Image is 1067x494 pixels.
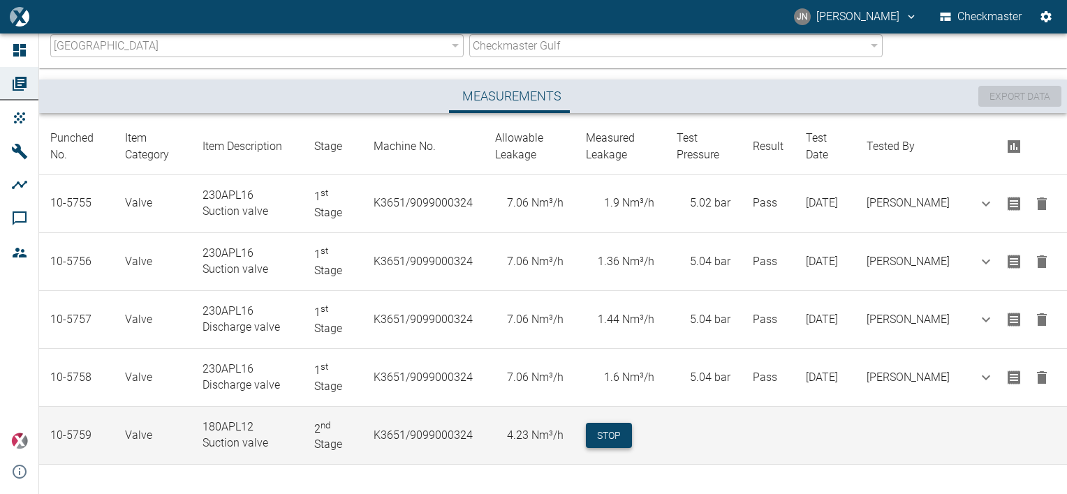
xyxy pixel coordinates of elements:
[362,233,484,291] td: K3651/9099000324
[191,407,304,465] td: 180APL12 Suction valve
[191,174,304,232] td: 230APL16 Suction valve
[575,349,666,407] td: 1.6 Nm³/h
[114,119,191,175] th: Item Category
[314,364,328,377] span: 1
[321,361,328,372] sup: st
[575,233,666,291] td: 1.36 Nm³/h
[586,423,632,449] button: Stop
[314,306,328,319] span: 1
[314,306,342,335] span: Stage
[50,34,464,57] div: [GEOGRAPHIC_DATA]
[742,349,795,407] td: Pass
[303,119,362,175] th: Stage
[39,291,114,349] td: 10-5757
[665,291,742,349] td: 5.04 bar
[314,422,342,451] span: Stage
[575,119,666,175] th: Measured Leakage
[795,119,855,175] th: Test Date
[451,80,573,113] button: Measurements
[1000,248,1028,276] div: Print Label
[11,433,28,449] img: Xplore Logo
[855,174,961,232] td: [PERSON_NAME]
[314,190,328,203] span: 1
[191,233,304,291] td: 230APL16 Suction valve
[362,291,484,349] td: K3651/9099000324
[469,34,883,57] div: Checkmaster Gulf
[795,291,855,349] td: [DATE]
[314,364,342,393] span: Stage
[742,174,795,232] td: Pass
[795,174,855,232] td: [DATE]
[1000,190,1028,218] div: Print Label
[575,174,666,232] td: 1.9 Nm³/h
[665,233,742,291] td: 5.04 bar
[114,291,191,349] td: valve
[795,349,855,407] td: [DATE]
[362,119,484,175] th: Machine No.
[10,7,29,26] img: logo
[484,407,575,465] td: 4.23 Nm³/h
[742,119,795,175] th: Result
[39,349,114,407] td: 10-5758
[191,119,304,175] th: Item Description
[1033,4,1059,29] button: Settings
[665,119,742,175] th: Test Pressure
[665,349,742,407] td: 5.04 bar
[39,119,114,175] th: Punched No.
[191,349,304,407] td: 230APL16 Discharge valve
[742,233,795,291] td: Pass
[314,248,328,261] span: 1
[972,133,1056,160] div: Print All Labels
[114,174,191,232] td: valve
[114,407,191,465] td: valve
[575,291,666,349] td: 1.44 Nm³/h
[314,248,342,277] span: Stage
[321,246,328,256] sup: st
[321,304,328,314] sup: st
[484,349,575,407] td: 7.06 Nm³/h
[1000,364,1028,391] div: Print Label
[362,349,484,407] td: K3651/9099000324
[742,291,795,349] td: Pass
[937,4,1025,29] button: Checkmaster
[362,174,484,232] td: K3651/9099000324
[39,174,114,232] td: 10-5755
[39,233,114,291] td: 10-5756
[792,4,920,29] button: jayan.nair@neuman-esser.ae
[855,349,961,407] td: [PERSON_NAME]
[855,233,961,291] td: [PERSON_NAME]
[665,174,742,232] td: 5.02 bar
[314,190,342,219] span: Stage
[191,291,304,349] td: 230APL16 Discharge valve
[314,422,330,435] span: 2
[362,407,484,465] td: K3651/9099000324
[1000,306,1028,334] div: Print Label
[855,119,961,175] th: Tested By
[484,233,575,291] td: 7.06 Nm³/h
[114,349,191,407] td: valve
[794,8,811,25] div: JN
[484,291,575,349] td: 7.06 Nm³/h
[855,291,961,349] td: [PERSON_NAME]
[114,233,191,291] td: valve
[321,419,330,430] sup: nd
[484,174,575,232] td: 7.06 Nm³/h
[321,188,328,198] sup: st
[484,119,575,175] th: Allowable Leakage
[39,407,114,465] td: 10-5759
[795,233,855,291] td: [DATE]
